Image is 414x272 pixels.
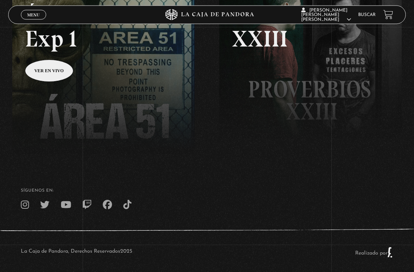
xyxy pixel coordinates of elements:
p: La Caja de Pandora, Derechos Reservados 2025 [21,247,132,258]
span: Cerrar [25,19,42,24]
span: [PERSON_NAME] [PERSON_NAME] [PERSON_NAME] [301,8,351,22]
a: View your shopping cart [383,10,393,20]
span: Menu [27,13,39,17]
a: Buscar [358,13,376,17]
h4: SÍguenos en: [21,189,394,193]
a: Realizado por [355,251,393,256]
